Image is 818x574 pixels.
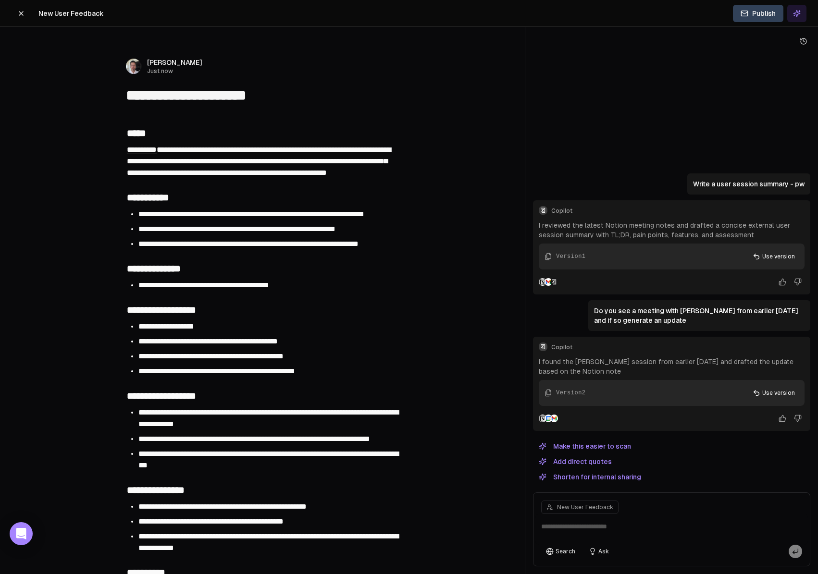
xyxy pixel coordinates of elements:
span: [PERSON_NAME] [147,58,202,67]
span: New User Feedback [38,9,103,18]
span: Copilot [551,343,805,351]
p: I found the [PERSON_NAME] session from earlier [DATE] and drafted the update based on the Notion ... [539,357,805,376]
span: New User Feedback [557,503,613,511]
button: Publish [733,5,783,22]
button: Use version [747,249,801,264]
div: Version 2 [556,389,585,397]
div: Open Intercom Messenger [10,522,33,545]
button: Shorten for internal sharing [533,471,647,483]
button: Add direct quotes [533,456,618,467]
p: Do you see a meeting with [PERSON_NAME] from earlier [DATE] and if so generate an update [594,306,805,325]
span: Just now [147,67,202,75]
button: Make this easier to scan [533,440,637,452]
img: Notion [539,415,546,422]
div: Version 1 [556,252,585,261]
p: Write a user session summary - pw [693,179,805,189]
img: Google Calendar [545,415,552,422]
img: Notion [539,278,546,286]
button: Ask [584,545,614,558]
button: Search [541,545,580,558]
img: _image [126,59,141,74]
img: Gmail [545,278,552,286]
img: Gmail [550,415,558,422]
span: Copilot [551,207,805,215]
button: Use version [747,386,801,400]
img: Samepage [550,278,558,286]
p: I reviewed the latest Notion meeting notes and drafted a concise external user session summary wi... [539,220,805,240]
